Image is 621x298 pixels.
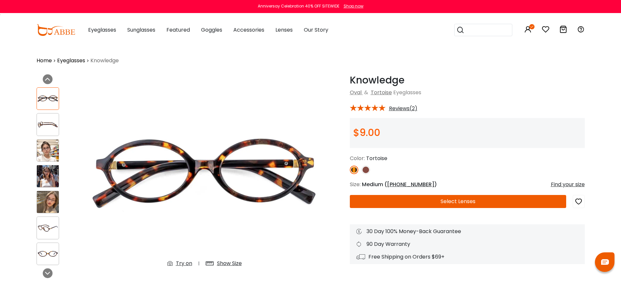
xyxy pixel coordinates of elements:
span: Size: [350,181,361,188]
span: Sunglasses [127,26,155,34]
span: $9.00 [353,126,380,140]
img: Knowledge Tortoise Acetate Eyeglasses , UniversalBridgeFit Frames from ABBE Glasses [37,191,59,213]
span: Featured [166,26,190,34]
img: Knowledge Tortoise Acetate Eyeglasses , UniversalBridgeFit Frames from ABBE Glasses [37,119,59,130]
div: Shop now [344,3,364,9]
img: Knowledge Tortoise Acetate Eyeglasses , UniversalBridgeFit Frames from ABBE Glasses [37,93,59,104]
h1: Knowledge [350,74,585,86]
span: Medium ( ) [362,181,437,188]
span: Our Story [304,26,328,34]
a: Eyeglasses [57,57,85,65]
a: Oval [350,89,362,96]
span: Reviews(2) [389,106,417,112]
span: Lenses [275,26,293,34]
img: abbeglasses.com [37,24,75,36]
div: 90 Day Warranty [356,240,578,248]
div: Show Size [217,260,242,267]
a: Home [37,57,52,65]
img: Knowledge Tortoise Acetate Eyeglasses , UniversalBridgeFit Frames from ABBE Glasses [37,165,59,187]
span: Eyeglasses [393,89,421,96]
img: Knowledge Tortoise Acetate Eyeglasses , UniversalBridgeFit Frames from ABBE Glasses [37,222,59,233]
div: Free Shipping on Orders $69+ [356,253,578,261]
img: Knowledge Tortoise Acetate Eyeglasses , UniversalBridgeFit Frames from ABBE Glasses [37,248,59,260]
span: [PHONE_NUMBER] [387,181,434,188]
div: Anniversay Celebration 40% OFF SITEWIDE [258,3,339,9]
span: Eyeglasses [88,26,116,34]
a: Tortoise [371,89,392,96]
span: & [363,89,369,96]
span: Goggles [201,26,222,34]
img: chat [601,259,609,265]
button: Select Lenses [350,195,566,208]
span: Accessories [233,26,264,34]
span: Knowledge [90,57,119,65]
span: Color: [350,155,365,162]
img: Knowledge Tortoise Acetate Eyeglasses , UniversalBridgeFit Frames from ABBE Glasses [85,74,324,273]
div: 30 Day 100% Money-Back Guarantee [356,228,578,235]
img: Knowledge Tortoise Acetate Eyeglasses , UniversalBridgeFit Frames from ABBE Glasses [37,140,59,161]
a: Shop now [340,3,364,9]
span: Tortoise [366,155,387,162]
div: Try on [176,260,192,267]
div: Find your size [551,181,585,188]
